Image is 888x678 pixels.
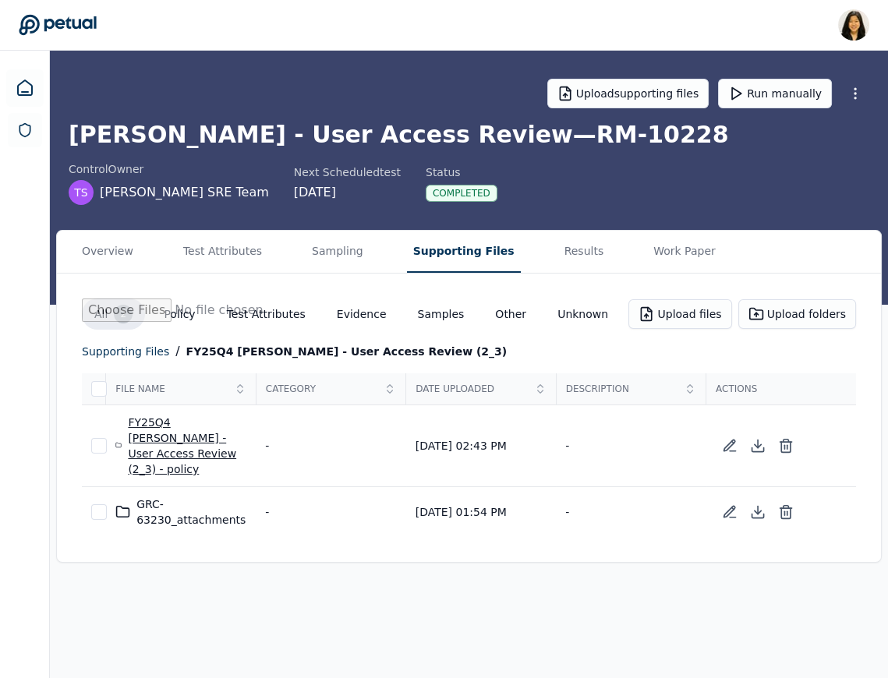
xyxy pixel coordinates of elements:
button: More Options [841,79,869,108]
div: FY25Q4 [PERSON_NAME] - User Access Review (2_3) [186,342,508,361]
div: supporting files [82,342,169,361]
button: Delete Directory [772,432,800,460]
div: / [175,342,507,361]
div: - [265,438,396,454]
button: Overview [76,231,140,273]
div: 2 [114,305,133,323]
button: Evidence [324,300,399,328]
div: control Owner [69,161,269,177]
button: Upload folders [738,299,856,329]
div: - [265,504,396,520]
button: Policy [151,300,207,328]
button: Test Attributes [177,231,268,273]
td: - [556,487,706,538]
img: Renee Park [838,9,869,41]
a: Go to Dashboard [19,14,97,36]
button: Samples [405,300,477,328]
button: Edint Directory [716,432,744,460]
div: [DATE] [294,183,401,202]
td: - [556,405,706,487]
span: [PERSON_NAME] SRE Team [100,183,269,202]
span: Actions [716,383,847,395]
button: Test Attributes [214,300,318,328]
button: Unknown [545,300,621,328]
button: Run manually [718,79,832,108]
td: [DATE] 01:54 PM [406,487,556,538]
div: Next Scheduled test [294,164,401,180]
button: Work Paper [647,231,722,273]
span: Description [566,383,679,395]
div: Status [426,164,497,180]
button: Supporting Files [407,231,521,273]
a: Dashboard [6,69,44,107]
button: Other [483,300,539,328]
button: Upload files [628,299,731,329]
span: Date Uploaded [416,383,529,395]
div: FY25Q4 [PERSON_NAME] - User Access Review (2_3) - policy [115,415,246,477]
button: Uploadsupporting files [547,79,709,108]
button: Results [558,231,610,273]
button: Download Directory [744,432,772,460]
button: Download Directory [744,498,772,526]
div: Completed [426,185,497,202]
span: Category [266,383,379,395]
button: Edint Directory [716,498,744,526]
span: TS [74,185,87,200]
button: Delete Directory [772,498,800,526]
div: GRC-63230_attachments [115,496,246,528]
button: Sampling [306,231,370,273]
td: [DATE] 02:43 PM [406,405,556,487]
button: All2 [82,298,145,330]
span: File Name [115,383,228,395]
h1: [PERSON_NAME] - User Access Review — RM-10228 [69,121,869,149]
a: SOC 1 Reports [8,113,42,147]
